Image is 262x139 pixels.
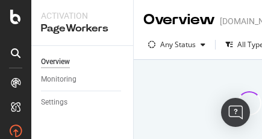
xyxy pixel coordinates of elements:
[160,41,196,48] div: Any Status
[143,10,215,30] div: Overview
[143,35,210,54] button: Any Status
[41,10,123,22] div: Activation
[41,73,76,86] div: Monitoring
[41,96,67,109] div: Settings
[221,98,250,127] div: Open Intercom Messenger
[41,56,70,68] div: Overview
[41,73,125,86] a: Monitoring
[41,96,125,109] a: Settings
[41,22,123,36] div: PageWorkers
[41,56,125,68] a: Overview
